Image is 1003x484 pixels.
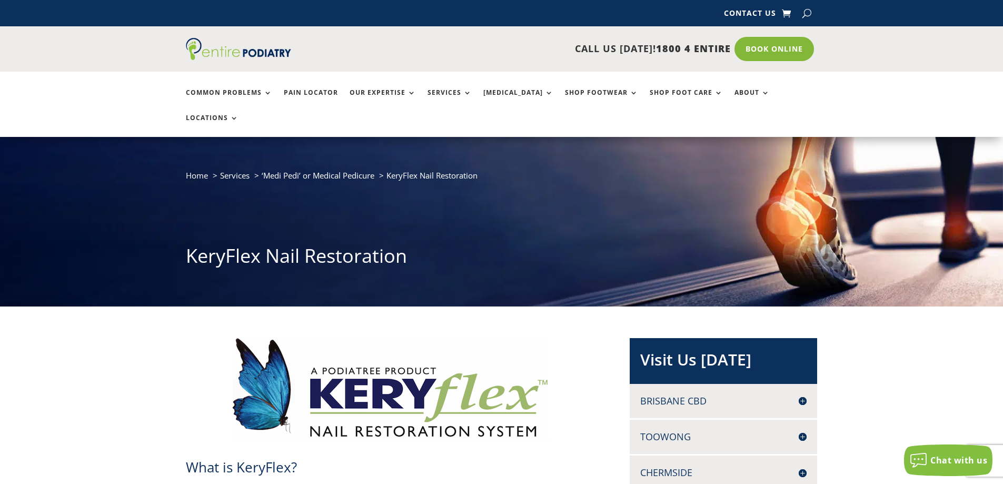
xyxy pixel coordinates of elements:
[734,89,770,112] a: About
[640,466,807,479] h4: Chermside
[186,169,818,190] nav: breadcrumb
[904,445,992,476] button: Chat with us
[186,458,297,477] span: What is KeryFlex?
[640,394,807,408] h4: Brisbane CBD
[186,38,291,60] img: logo (1)
[640,430,807,443] h4: Toowong
[930,455,987,466] span: Chat with us
[350,89,416,112] a: Our Expertise
[734,37,814,61] a: Book Online
[220,170,250,181] a: Services
[186,52,291,62] a: Entire Podiatry
[186,243,818,274] h1: KeryFlex Nail Restoration
[483,89,553,112] a: [MEDICAL_DATA]
[186,114,239,137] a: Locations
[724,9,776,21] a: Contact Us
[332,42,731,56] p: CALL US [DATE]!
[650,89,723,112] a: Shop Foot Care
[186,170,208,181] a: Home
[284,89,338,112] a: Pain Locator
[428,89,472,112] a: Services
[232,338,548,440] img: KeryFlex Nail Reconstuction Logo
[186,89,272,112] a: Common Problems
[386,170,478,181] span: KeryFlex Nail Restoration
[656,42,731,55] span: 1800 4 ENTIRE
[565,89,638,112] a: Shop Footwear
[640,349,807,376] h2: Visit Us [DATE]
[262,170,374,181] a: ‘Medi Pedi’ or Medical Pedicure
